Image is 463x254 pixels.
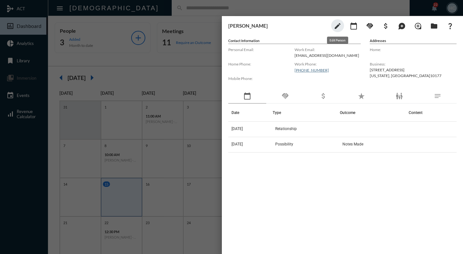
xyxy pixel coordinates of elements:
label: Personal Email: [228,47,295,52]
label: Work Phone: [295,62,361,66]
button: Add Business [379,19,392,32]
h3: [PERSON_NAME] [228,23,328,29]
mat-icon: star_rate [358,92,365,100]
span: Relationship [275,127,297,131]
mat-icon: edit [334,22,341,30]
label: Business: [370,62,457,66]
th: Date [228,104,273,122]
mat-icon: notes [434,92,441,100]
span: Possibility [275,142,293,146]
button: Add Introduction [412,19,424,32]
mat-icon: calendar_today [350,22,358,30]
a: [PHONE_NUMBER] [295,68,329,73]
p: [EMAIL_ADDRESS][DOMAIN_NAME] [295,53,361,58]
mat-icon: folder [430,22,438,30]
button: Archives [428,19,440,32]
p: [STREET_ADDRESS] [370,67,457,72]
mat-icon: handshake [366,22,374,30]
span: [DATE] [232,127,243,131]
mat-icon: question_mark [446,22,454,30]
mat-icon: family_restroom [395,92,403,100]
div: Edit Person [327,37,348,44]
p: [US_STATE] , [GEOGRAPHIC_DATA] 10177 [370,73,457,78]
button: edit person [331,19,344,32]
th: Content [405,104,457,122]
span: [DATE] [232,142,243,146]
h5: Contact Information [228,39,361,44]
button: Add Mention [395,19,408,32]
label: Home: [370,47,457,52]
mat-icon: handshake [281,92,289,100]
label: Home Phone: [228,62,295,66]
h5: Addresses [370,39,457,44]
th: Outcome [340,104,405,122]
mat-icon: attach_money [382,22,390,30]
label: Mobile Phone: [228,76,295,81]
button: What If? [444,19,457,32]
button: Add meeting [347,19,360,32]
mat-icon: maps_ugc [398,22,406,30]
label: Work Email: [295,47,361,52]
mat-icon: attach_money [320,92,327,100]
button: Add Commitment [363,19,376,32]
mat-icon: loupe [414,22,422,30]
mat-icon: calendar_today [243,92,251,100]
span: Notes Made [342,142,363,146]
th: Type [273,104,340,122]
